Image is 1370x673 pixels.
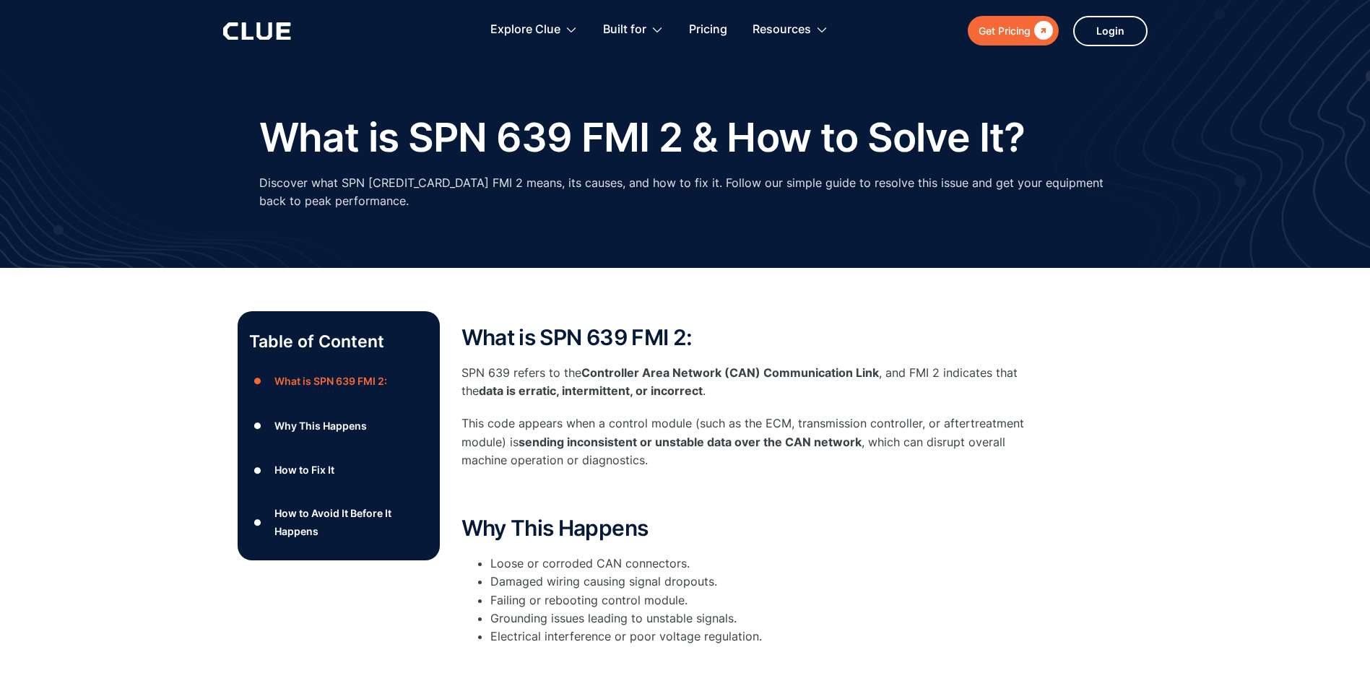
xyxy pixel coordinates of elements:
[461,484,1039,502] p: ‍
[259,174,1111,210] p: Discover what SPN [CREDIT_CARD_DATA] FMI 2 means, its causes, and how to fix it. Follow our simpl...
[274,372,387,390] div: What is SPN 639 FMI 2:
[249,459,428,481] a: ●How to Fix It
[249,415,428,437] a: ●Why This Happens
[979,22,1031,40] div: Get Pricing
[968,16,1059,45] a: Get Pricing
[490,591,1039,609] li: Failing or rebooting control module.
[461,326,1039,349] h2: What is SPN 639 FMI 2:
[490,628,1039,646] li: Electrical interference or poor voltage regulation.
[581,365,879,380] strong: Controller Area Network (CAN) Communication Link
[603,7,664,53] div: Built for
[1031,22,1053,40] div: 
[461,364,1039,400] p: SPN 639 refers to the , and FMI 2 indicates that the .
[490,609,1039,628] li: Grounding issues leading to unstable signals.
[249,415,266,437] div: ●
[249,459,266,481] div: ●
[461,414,1039,469] p: This code appears when a control module (such as the ECM, transmission controller, or aftertreatm...
[689,7,727,53] a: Pricing
[259,116,1026,160] h1: What is SPN 639 FMI 2 & How to Solve It?
[249,370,266,392] div: ●
[461,516,1039,540] h2: Why This Happens
[490,7,560,53] div: Explore Clue
[490,555,1039,573] li: Loose or corroded CAN connectors.
[603,7,646,53] div: Built for
[249,511,266,533] div: ●
[461,653,1039,671] p: ‍
[753,7,811,53] div: Resources
[274,461,334,479] div: How to Fix It
[490,7,578,53] div: Explore Clue
[249,330,428,353] p: Table of Content
[490,573,1039,591] li: Damaged wiring causing signal dropouts.
[249,504,428,540] a: ●How to Avoid It Before It Happens
[1073,16,1148,46] a: Login
[519,435,862,449] strong: sending inconsistent or unstable data over the CAN network
[753,7,828,53] div: Resources
[274,504,428,540] div: How to Avoid It Before It Happens
[249,370,428,392] a: ●What is SPN 639 FMI 2:
[274,417,367,435] div: Why This Happens
[479,383,703,398] strong: data is erratic, intermittent, or incorrect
